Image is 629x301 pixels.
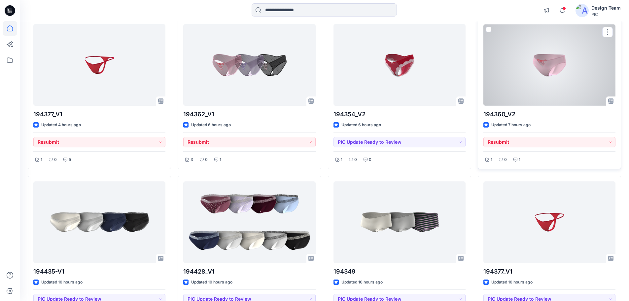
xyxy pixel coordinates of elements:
[333,110,466,119] p: 194354_V2
[191,122,231,129] p: Updated 6 hours ago
[205,156,208,163] p: 0
[576,4,589,17] img: avatar
[369,156,371,163] p: 0
[519,156,520,163] p: 1
[191,156,193,163] p: 3
[41,279,83,286] p: Updated 10 hours ago
[183,181,315,263] a: 194428_V1
[491,122,531,129] p: Updated 7 hours ago
[220,156,221,163] p: 1
[183,267,315,276] p: 194428_V1
[33,181,165,263] a: 194435-V1
[333,24,466,106] a: 194354_V2
[333,267,466,276] p: 194349
[341,279,383,286] p: Updated 10 hours ago
[591,4,621,12] div: Design Team
[333,181,466,263] a: 194349
[483,181,615,263] a: 194377_V1
[54,156,57,163] p: 0
[491,279,533,286] p: Updated 10 hours ago
[591,12,621,17] div: PIC
[33,110,165,119] p: 194377_V1
[341,122,381,129] p: Updated 6 hours ago
[491,156,492,163] p: 1
[504,156,507,163] p: 0
[483,110,615,119] p: 194360_V2
[341,156,342,163] p: 1
[33,267,165,276] p: 194435-V1
[33,24,165,106] a: 194377_V1
[483,24,615,106] a: 194360_V2
[483,267,615,276] p: 194377_V1
[69,156,71,163] p: 5
[41,156,42,163] p: 1
[183,110,315,119] p: 194362_V1
[354,156,357,163] p: 0
[183,24,315,106] a: 194362_V1
[41,122,81,129] p: Updated 4 hours ago
[191,279,232,286] p: Updated 10 hours ago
